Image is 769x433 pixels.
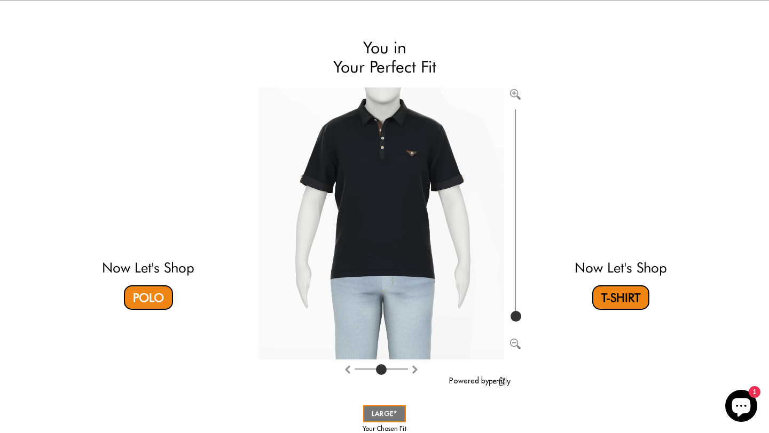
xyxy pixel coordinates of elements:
[449,376,511,386] a: Powered by
[510,87,521,98] button: Zoom in
[489,377,511,386] img: perfitly-logo_73ae6c82-e2e3-4a36-81b1-9e913f6ac5a1.png
[411,365,419,374] img: Rotate counter clockwise
[258,38,511,77] h2: You in Your Perfect Fit
[510,337,521,348] button: Zoom out
[411,362,419,375] button: Rotate counter clockwise
[575,259,667,276] a: Now Let's Shop
[258,87,504,359] img: Brand%2fOtero%2f10004-v2-T%2f58%2f9-L%2fAv%2f29dffcec-7dea-11ea-9f6a-0e35f21fd8c2%2fBlack%2f1%2ff...
[343,365,352,374] img: Rotate clockwise
[372,410,397,418] span: LARGE
[592,285,649,310] a: T-Shirt
[510,339,521,349] img: Zoom out
[124,285,173,310] a: Polo
[343,362,352,375] button: Rotate clockwise
[722,390,760,424] inbox-online-store-chat: Shopify online store chat
[102,259,194,276] a: Now Let's Shop
[510,89,521,100] img: Zoom in
[363,405,406,422] a: LARGE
